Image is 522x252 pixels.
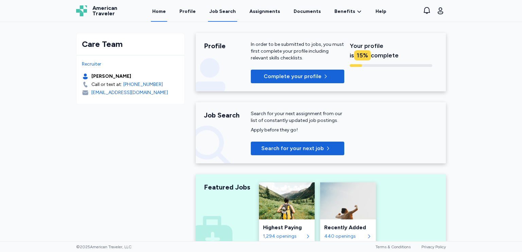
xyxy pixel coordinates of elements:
img: Logo [76,5,87,16]
div: Recruiter [82,61,179,68]
span: © 2025 American Traveler, LLC [76,244,132,250]
a: Privacy Policy [421,245,446,249]
div: Search for your next assignment from our list of constantly updated job postings. [251,110,344,124]
div: [EMAIL_ADDRESS][DOMAIN_NAME] [91,89,168,96]
div: Your profile is complete [350,41,432,60]
div: 440 openings [324,233,365,240]
a: Highest PayingHighest Paying1,294 openings [259,182,315,244]
button: Search for your next job [251,142,344,155]
a: [PHONE_NUMBER] [123,81,163,88]
div: Job Search [209,8,236,15]
a: Job Search [208,1,237,22]
span: American Traveler [92,5,117,16]
a: Home [151,1,167,22]
div: Profile [204,41,251,51]
a: Benefits [334,8,362,15]
div: Highest Paying [263,223,311,232]
div: [PERSON_NAME] [91,73,131,80]
div: Recently Added [324,223,372,232]
div: Featured Jobs [204,182,251,192]
a: Terms & Conditions [376,245,411,249]
div: In order to be submitted to jobs, you must first complete your profile including relevant skills ... [251,41,344,61]
div: Apply before they go! [251,127,344,133]
a: Recently AddedRecently Added440 openings [320,182,376,244]
div: Call or text at: [91,81,122,88]
div: Care Team [82,39,179,50]
img: Recently Added [320,182,376,219]
span: Complete your profile [264,72,321,80]
button: Complete your profile [251,70,344,83]
div: 15 % [354,50,371,60]
img: Highest Paying [259,182,315,219]
span: Benefits [334,8,355,15]
span: Search for your next job [261,144,324,152]
div: Job Search [204,110,251,120]
div: 1,294 openings [263,233,304,240]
